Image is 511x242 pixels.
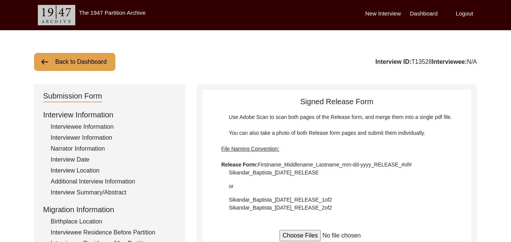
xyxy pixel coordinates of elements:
[51,144,176,153] div: Narrator Information
[38,5,75,25] img: header-logo.png
[221,182,452,190] div: or
[456,9,473,18] label: Logout
[43,90,102,102] div: Submission Form
[221,146,279,152] span: File Naming Convention:
[432,59,467,65] b: Interviewee:
[51,188,176,197] div: Interview Summary/Abstract
[51,217,176,226] div: Birthplace Location
[51,122,176,131] div: Interviewee Information
[43,204,176,215] div: Migration Information
[375,57,477,66] div: T13528 N/A
[51,166,176,175] div: Interview Location
[375,59,411,65] b: Interview ID:
[51,228,176,237] div: Interviewee Residence Before Partition
[40,57,49,66] img: arrow-left.png
[51,155,176,164] div: Interview Date
[51,177,176,186] div: Additional Interview Information
[365,9,401,18] label: New Interview
[79,9,146,16] label: The 1947 Partition Archive
[202,96,471,212] div: Signed Release Form
[34,53,115,71] button: Back to Dashboard
[221,162,258,168] b: Release Form:
[410,9,438,18] label: Dashboard
[51,133,176,142] div: Interviewer Information
[221,113,452,212] div: Use Adobe Scan to scan both pages of the Release form, and merge them into a single pdf file. You...
[43,109,176,120] div: Interview Information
